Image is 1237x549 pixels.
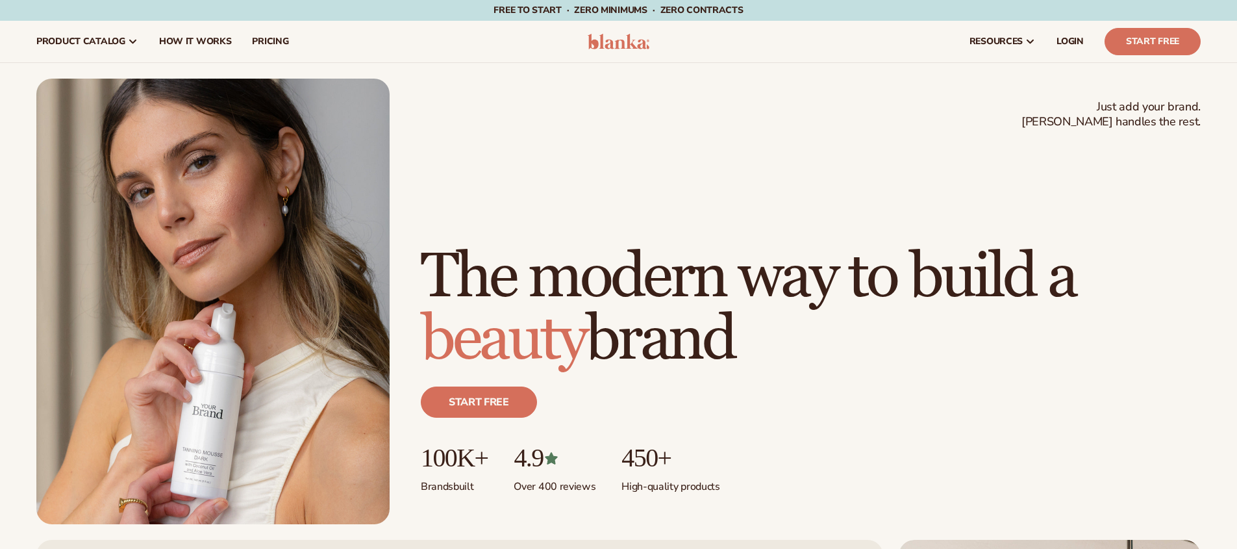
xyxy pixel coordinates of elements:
[36,36,125,47] span: product catalog
[514,472,595,494] p: Over 400 reviews
[514,444,595,472] p: 4.9
[421,472,488,494] p: Brands built
[421,387,537,418] a: Start free
[621,472,719,494] p: High-quality products
[242,21,299,62] a: pricing
[36,79,390,524] img: Female holding tanning mousse.
[26,21,149,62] a: product catalog
[959,21,1046,62] a: resources
[1056,36,1084,47] span: LOGIN
[1046,21,1094,62] a: LOGIN
[252,36,288,47] span: pricing
[1105,28,1201,55] a: Start Free
[159,36,232,47] span: How It Works
[421,444,488,472] p: 100K+
[149,21,242,62] a: How It Works
[621,444,719,472] p: 450+
[494,4,743,16] span: Free to start · ZERO minimums · ZERO contracts
[588,34,649,49] img: logo
[1021,99,1201,130] span: Just add your brand. [PERSON_NAME] handles the rest.
[969,36,1023,47] span: resources
[421,246,1201,371] h1: The modern way to build a brand
[421,301,586,377] span: beauty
